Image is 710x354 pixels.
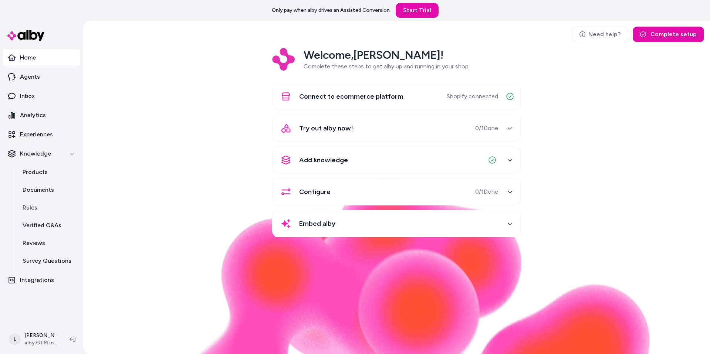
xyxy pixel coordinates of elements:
a: Agents [3,68,80,86]
a: Inbox [3,87,80,105]
p: Analytics [20,111,46,120]
span: Configure [299,187,331,197]
p: Verified Q&As [23,221,61,230]
a: Documents [15,181,80,199]
p: Rules [23,203,37,212]
a: Survey Questions [15,252,80,270]
span: 0 / 1 Done [475,187,498,196]
span: Try out alby now! [299,123,353,133]
p: Experiences [20,130,53,139]
a: Need help? [572,27,628,42]
a: Reviews [15,234,80,252]
a: Integrations [3,271,80,289]
img: alby Bubble [142,178,651,354]
p: Agents [20,72,40,81]
a: Home [3,49,80,67]
a: Rules [15,199,80,217]
a: Verified Q&As [15,217,80,234]
button: Configure0/1Done [277,183,516,201]
span: Complete these steps to get alby up and running in your shop. [304,63,470,70]
p: [PERSON_NAME] [24,332,58,339]
button: Try out alby now!0/1Done [277,119,516,137]
button: Embed alby [277,215,516,232]
a: Products [15,163,80,181]
img: Logo [272,48,295,71]
img: alby Logo [7,30,44,41]
button: Connect to ecommerce platformShopify connected [277,88,516,105]
button: Knowledge [3,145,80,163]
button: Complete setup [633,27,704,42]
p: Documents [23,185,54,194]
button: L[PERSON_NAME]alby GTM internal [4,327,64,351]
span: 0 / 1 Done [475,124,498,133]
span: Add knowledge [299,155,348,165]
p: Integrations [20,276,54,285]
span: Connect to ecommerce platform [299,91,403,102]
button: Add knowledge [277,151,516,169]
span: alby GTM internal [24,339,58,347]
p: Only pay when alby drives an Assisted Conversion [272,7,390,14]
span: Shopify connected [447,92,498,101]
p: Inbox [20,92,35,101]
a: Experiences [3,126,80,143]
h2: Welcome, [PERSON_NAME] ! [304,48,470,62]
p: Reviews [23,239,45,248]
p: Products [23,168,48,177]
a: Start Trial [396,3,439,18]
span: Embed alby [299,218,335,229]
span: L [9,333,21,345]
p: Home [20,53,36,62]
p: Survey Questions [23,256,71,265]
p: Knowledge [20,149,51,158]
a: Analytics [3,106,80,124]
